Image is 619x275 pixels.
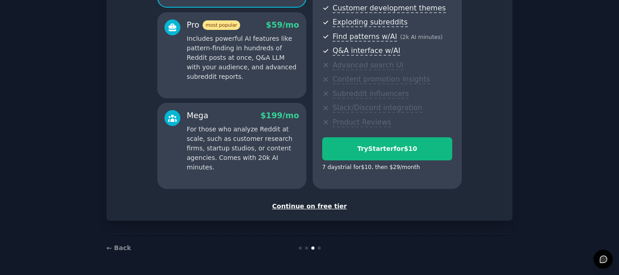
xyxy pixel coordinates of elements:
[333,18,407,27] span: Exploding subreddits
[266,20,299,29] span: $ 59 /mo
[187,110,208,121] div: Mega
[333,4,446,13] span: Customer development themes
[116,202,503,211] div: Continue on free tier
[323,144,452,154] div: Try Starter for $10
[333,32,397,42] span: Find patterns w/AI
[322,137,452,160] button: TryStarterfor$10
[333,89,409,99] span: Subreddit influencers
[333,118,391,127] span: Product Reviews
[333,103,422,113] span: Slack/Discord integration
[322,164,420,172] div: 7 days trial for $10 , then $ 29 /month
[333,75,430,84] span: Content promotion insights
[333,61,403,70] span: Advanced search UI
[187,19,240,31] div: Pro
[400,34,443,40] span: ( 2k AI minutes )
[187,125,299,172] p: For those who analyze Reddit at scale, such as customer research firms, startup studios, or conte...
[106,244,131,251] a: ← Back
[333,46,400,56] span: Q&A interface w/AI
[203,20,241,30] span: most popular
[261,111,299,120] span: $ 199 /mo
[187,34,299,82] p: Includes powerful AI features like pattern-finding in hundreds of Reddit posts at once, Q&A LLM w...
